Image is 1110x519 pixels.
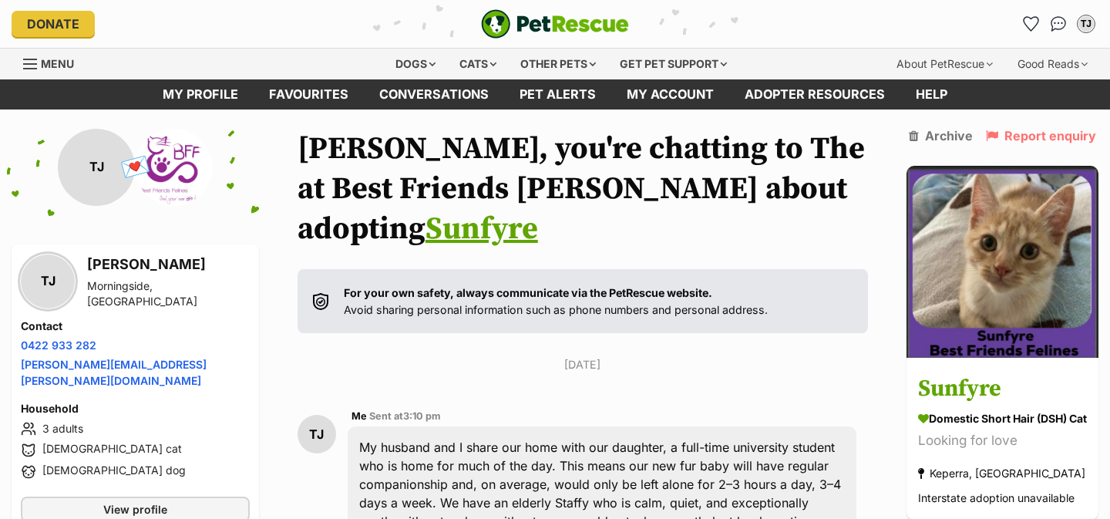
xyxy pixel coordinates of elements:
a: Sunfyre [425,210,538,248]
li: 3 adults [21,420,250,438]
span: 💌 [118,150,153,184]
div: TJ [1078,16,1094,32]
a: Favourites [254,79,364,110]
img: logo-e224e6f780fb5917bec1dbf3a21bbac754714ae5b6737aabdf751b685950b380.svg [481,9,629,39]
a: Conversations [1046,12,1071,36]
div: Dogs [385,49,446,79]
p: [DATE] [298,356,868,372]
div: About PetRescue [886,49,1004,79]
span: Me [351,410,367,422]
a: Menu [23,49,85,76]
img: Sunfyre [906,166,1098,358]
div: Keperra, [GEOGRAPHIC_DATA] [918,463,1085,484]
a: My profile [147,79,254,110]
div: Morningside, [GEOGRAPHIC_DATA] [87,278,250,309]
h3: [PERSON_NAME] [87,254,250,275]
li: [DEMOGRAPHIC_DATA] cat [21,441,250,460]
li: [DEMOGRAPHIC_DATA] dog [21,463,250,481]
div: Good Reads [1007,49,1098,79]
a: 0422 933 282 [21,339,96,352]
div: TJ [21,254,75,308]
a: Favourites [1018,12,1043,36]
div: Domestic Short Hair (DSH) Cat [918,410,1087,426]
ul: Account quick links [1018,12,1098,36]
span: 3:10 pm [403,410,441,422]
img: chat-41dd97257d64d25036548639549fe6c8038ab92f7586957e7f3b1b290dea8141.svg [1051,16,1067,32]
a: Pet alerts [504,79,611,110]
strong: For your own safety, always communicate via the PetRescue website. [344,286,712,299]
div: Other pets [510,49,607,79]
a: [PERSON_NAME][EMAIL_ADDRESS][PERSON_NAME][DOMAIN_NAME] [21,358,207,387]
span: Interstate adoption unavailable [918,491,1075,504]
button: My account [1074,12,1098,36]
a: conversations [364,79,504,110]
a: Archive [909,129,973,143]
span: Menu [41,57,74,70]
div: TJ [58,129,135,206]
h3: Sunfyre [918,372,1087,406]
div: Cats [449,49,507,79]
div: TJ [298,415,336,453]
img: Best Friends Felines profile pic [135,129,212,206]
span: Sent at [369,410,441,422]
a: PetRescue [481,9,629,39]
a: Adopter resources [729,79,900,110]
h4: Contact [21,318,250,334]
h1: [PERSON_NAME], you're chatting to The at Best Friends [PERSON_NAME] about adopting [298,129,868,249]
div: Get pet support [609,49,738,79]
a: My account [611,79,729,110]
h4: Household [21,401,250,416]
p: Avoid sharing personal information such as phone numbers and personal address. [344,285,768,318]
a: Donate [12,11,95,37]
div: Looking for love [918,430,1087,451]
a: Help [900,79,963,110]
a: Report enquiry [986,129,1096,143]
span: View profile [103,501,167,517]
